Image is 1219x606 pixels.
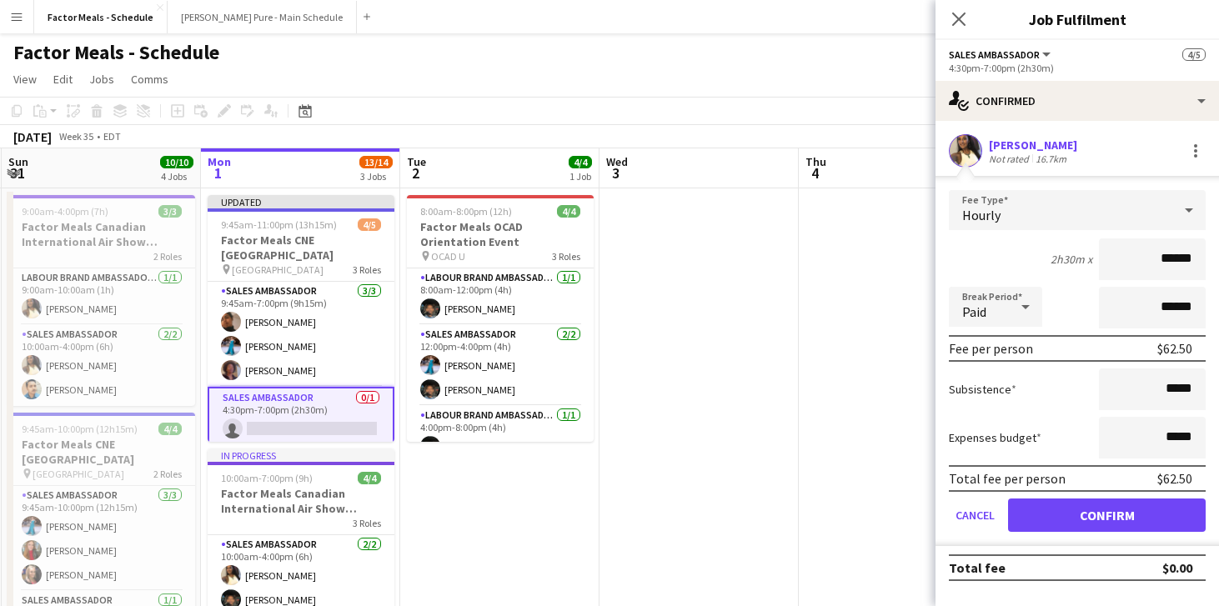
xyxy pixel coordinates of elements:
app-card-role: Sales Ambassador0/14:30pm-7:00pm (2h30m) [208,387,394,447]
a: Jobs [83,68,121,90]
span: 3 [604,163,628,183]
span: 2 Roles [153,250,182,263]
app-job-card: 9:00am-4:00pm (7h)3/3Factor Meals Canadian International Air Show [GEOGRAPHIC_DATA]2 RolesLabour ... [8,195,195,406]
span: OCAD U [431,250,465,263]
span: 9:45am-11:00pm (13h15m) [221,218,337,231]
span: Paid [962,303,986,320]
app-card-role: Sales Ambassador2/210:00am-4:00pm (6h)[PERSON_NAME][PERSON_NAME] [8,325,195,406]
app-job-card: Updated9:45am-11:00pm (13h15m)4/5Factor Meals CNE [GEOGRAPHIC_DATA] [GEOGRAPHIC_DATA]3 RolesSales... [208,195,394,442]
span: [GEOGRAPHIC_DATA] [232,263,324,276]
span: Sun [8,154,28,169]
h3: Factor Meals Canadian International Air Show [GEOGRAPHIC_DATA] [208,486,394,516]
span: Week 35 [55,130,97,143]
div: $62.50 [1157,470,1192,487]
span: 3/3 [158,205,182,218]
button: Cancel [949,498,1001,532]
a: Edit [47,68,79,90]
app-card-role: Labour Brand Ambassadors1/14:00pm-8:00pm (4h)[PERSON_NAME] [407,406,594,463]
div: $0.00 [1162,559,1192,576]
div: 1 Job [569,170,591,183]
span: 4/5 [1182,48,1206,61]
span: Tue [407,154,426,169]
button: Factor Meals - Schedule [34,1,168,33]
button: Confirm [1008,498,1206,532]
div: $62.50 [1157,340,1192,357]
div: [PERSON_NAME] [989,138,1077,153]
span: Hourly [962,207,1001,223]
label: Expenses budget [949,430,1041,445]
span: [GEOGRAPHIC_DATA] [33,468,124,480]
div: 4:30pm-7:00pm (2h30m) [949,62,1206,74]
span: 8:00am-8:00pm (12h) [420,205,512,218]
button: [PERSON_NAME] Pure - Main Schedule [168,1,357,33]
a: Comms [124,68,175,90]
span: 3 Roles [353,517,381,529]
h3: Factor Meals OCAD Orientation Event [407,219,594,249]
app-card-role: Sales Ambassador2/212:00pm-4:00pm (4h)[PERSON_NAME][PERSON_NAME] [407,325,594,406]
div: Updated [208,195,394,208]
div: In progress [208,448,394,462]
div: [DATE] [13,128,52,145]
span: 10:00am-7:00pm (9h) [221,472,313,484]
span: Mon [208,154,231,169]
div: 2h30m x [1051,252,1092,267]
div: Not rated [989,153,1032,165]
div: Total fee [949,559,1006,576]
span: 2 [404,163,426,183]
span: 4/4 [158,423,182,435]
span: View [13,72,37,87]
div: 16.7km [1032,153,1070,165]
span: 4/5 [358,218,381,231]
app-card-role: Labour Brand Ambassadors1/18:00am-12:00pm (4h)[PERSON_NAME] [407,268,594,325]
span: 4/4 [557,205,580,218]
h1: Factor Meals - Schedule [13,40,219,65]
span: 4/4 [569,156,592,168]
div: Fee per person [949,340,1033,357]
span: 3 Roles [353,263,381,276]
span: 3 Roles [552,250,580,263]
span: Edit [53,72,73,87]
span: Sales Ambassador [949,48,1040,61]
a: View [7,68,43,90]
div: EDT [103,130,121,143]
div: 4 Jobs [161,170,193,183]
h3: Job Fulfilment [936,8,1219,30]
label: Subsistence [949,382,1016,397]
span: 9:45am-10:00pm (12h15m) [22,423,138,435]
h3: Factor Meals CNE [GEOGRAPHIC_DATA] [208,233,394,263]
button: Sales Ambassador [949,48,1053,61]
app-job-card: 8:00am-8:00pm (12h)4/4Factor Meals OCAD Orientation Event OCAD U3 RolesLabour Brand Ambassadors1/... [407,195,594,442]
h3: Factor Meals CNE [GEOGRAPHIC_DATA] [8,437,195,467]
span: 9:00am-4:00pm (7h) [22,205,108,218]
app-card-role: Labour Brand Ambassadors1/19:00am-10:00am (1h)[PERSON_NAME] [8,268,195,325]
span: 1 [205,163,231,183]
span: 2 Roles [153,468,182,480]
h3: Factor Meals Canadian International Air Show [GEOGRAPHIC_DATA] [8,219,195,249]
span: 10/10 [160,156,193,168]
span: 13/14 [359,156,393,168]
span: Jobs [89,72,114,87]
app-card-role: Sales Ambassador3/39:45am-10:00pm (12h15m)[PERSON_NAME][PERSON_NAME][PERSON_NAME] [8,486,195,591]
div: 3 Jobs [360,170,392,183]
span: 31 [6,163,28,183]
span: Wed [606,154,628,169]
span: Thu [805,154,826,169]
span: 4/4 [358,472,381,484]
div: Total fee per person [949,470,1066,487]
span: 4 [803,163,826,183]
div: Confirmed [936,81,1219,121]
span: Comms [131,72,168,87]
app-card-role: Sales Ambassador3/39:45am-7:00pm (9h15m)[PERSON_NAME][PERSON_NAME][PERSON_NAME] [208,282,394,387]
